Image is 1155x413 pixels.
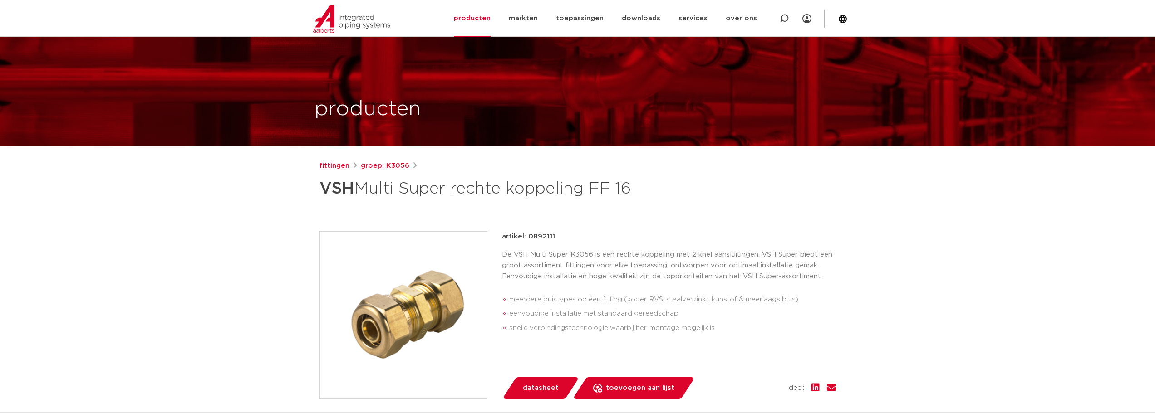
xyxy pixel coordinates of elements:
[315,95,421,124] h1: producten
[320,232,487,398] img: Product Image for VSH Multi Super rechte koppeling FF 16
[502,377,579,399] a: datasheet
[606,381,674,395] span: toevoegen aan lijst
[509,321,836,335] li: snelle verbindingstechnologie waarbij her-montage mogelijk is
[509,292,836,307] li: meerdere buistypes op één fitting (koper, RVS, staalverzinkt, kunstof & meerlaags buis)
[319,175,660,202] h1: Multi Super rechte koppeling FF 16
[361,160,409,171] a: groep: K3056
[509,306,836,321] li: eenvoudige installatie met standaard gereedschap
[523,381,559,395] span: datasheet
[319,160,349,171] a: fittingen
[502,249,836,282] p: De VSH Multi Super K3056 is een rechte koppeling met 2 knel aansluitingen. VSH Super biedt een gr...
[502,231,555,242] p: artikel: 0892111
[319,180,354,197] strong: VSH
[789,383,804,394] span: deel:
